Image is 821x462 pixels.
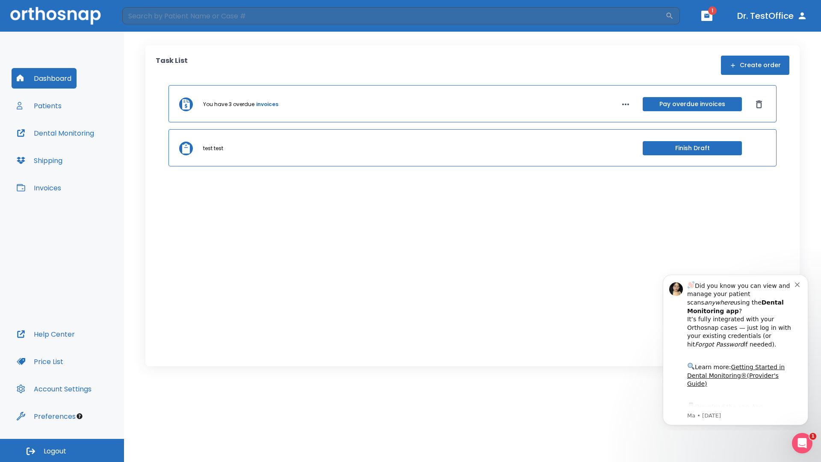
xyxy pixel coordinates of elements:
[10,7,101,24] img: Orthosnap
[643,97,742,111] button: Pay overdue invoices
[37,145,145,153] p: Message from Ma, sent 6w ago
[145,13,152,20] button: Dismiss notification
[37,136,113,152] a: App Store
[809,433,816,440] span: 1
[12,123,99,143] button: Dental Monitoring
[734,8,811,24] button: Dr. TestOffice
[76,412,83,420] div: Tooltip anchor
[156,56,188,75] p: Task List
[12,379,97,399] button: Account Settings
[256,101,278,108] a: invoices
[708,6,717,15] span: 1
[203,101,254,108] p: You have 3 overdue
[37,134,145,178] div: Download the app: | ​ Let us know if you need help getting started!
[643,141,742,155] button: Finish Draft
[12,351,68,372] button: Price List
[721,56,789,75] button: Create order
[752,98,766,111] button: Dismiss
[12,95,67,116] button: Patients
[12,406,81,426] button: Preferences
[122,7,665,24] input: Search by Patient Name or Case #
[792,433,812,453] iframe: Intercom live chat
[44,447,66,456] span: Logout
[12,150,68,171] button: Shipping
[203,145,223,152] p: test test
[12,68,77,89] button: Dashboard
[12,324,80,344] button: Help Center
[650,267,821,430] iframe: Intercom notifications message
[12,178,66,198] button: Invoices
